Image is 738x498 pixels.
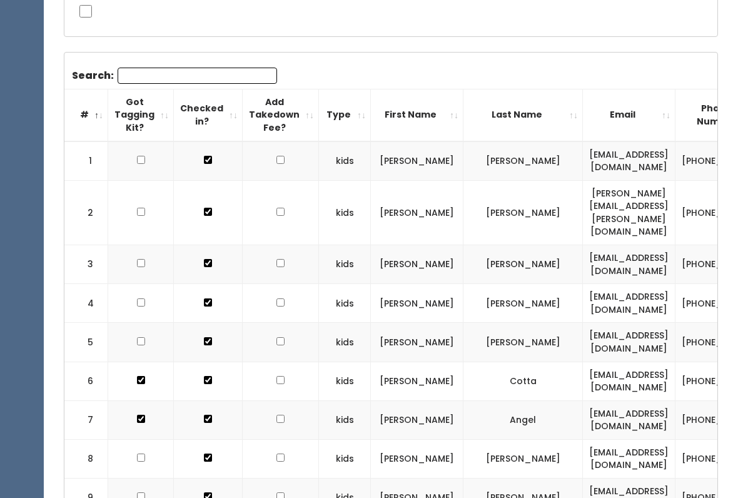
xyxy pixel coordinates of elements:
td: [EMAIL_ADDRESS][DOMAIN_NAME] [583,323,675,362]
td: [PERSON_NAME] [463,245,583,284]
td: 5 [64,323,108,362]
td: 3 [64,245,108,284]
td: kids [319,362,371,400]
td: kids [319,180,371,245]
td: [EMAIL_ADDRESS][DOMAIN_NAME] [583,141,675,181]
td: kids [319,400,371,439]
td: [PERSON_NAME] [371,141,463,181]
td: [EMAIL_ADDRESS][DOMAIN_NAME] [583,245,675,284]
td: [PERSON_NAME] [371,245,463,284]
td: [PERSON_NAME] [371,284,463,323]
td: kids [319,284,371,323]
td: [PERSON_NAME] [371,323,463,362]
label: Search: [72,68,277,84]
td: Cotta [463,362,583,400]
th: First Name: activate to sort column ascending [371,89,463,141]
td: [PERSON_NAME] [463,141,583,181]
td: 8 [64,439,108,478]
td: 2 [64,180,108,245]
td: [PERSON_NAME] [371,180,463,245]
td: [PERSON_NAME] [463,284,583,323]
td: 1 [64,141,108,181]
td: [PERSON_NAME][EMAIL_ADDRESS][PERSON_NAME][DOMAIN_NAME] [583,180,675,245]
td: [PERSON_NAME] [463,439,583,478]
td: kids [319,323,371,362]
td: Angel [463,400,583,439]
th: Add Takedown Fee?: activate to sort column ascending [243,89,319,141]
th: #: activate to sort column descending [64,89,108,141]
th: Got Tagging Kit?: activate to sort column ascending [108,89,174,141]
td: [EMAIL_ADDRESS][DOMAIN_NAME] [583,284,675,323]
td: 7 [64,400,108,439]
td: 6 [64,362,108,400]
td: kids [319,245,371,284]
input: Search: [118,68,277,84]
td: [PERSON_NAME] [371,362,463,400]
th: Checked in?: activate to sort column ascending [174,89,243,141]
th: Email: activate to sort column ascending [583,89,675,141]
td: [EMAIL_ADDRESS][DOMAIN_NAME] [583,439,675,478]
td: 4 [64,284,108,323]
td: [PERSON_NAME] [463,180,583,245]
td: kids [319,141,371,181]
td: [EMAIL_ADDRESS][DOMAIN_NAME] [583,362,675,400]
td: kids [319,439,371,478]
td: [PERSON_NAME] [371,400,463,439]
td: [EMAIL_ADDRESS][DOMAIN_NAME] [583,400,675,439]
td: [PERSON_NAME] [371,439,463,478]
th: Type: activate to sort column ascending [319,89,371,141]
td: [PERSON_NAME] [463,323,583,362]
th: Last Name: activate to sort column ascending [463,89,583,141]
